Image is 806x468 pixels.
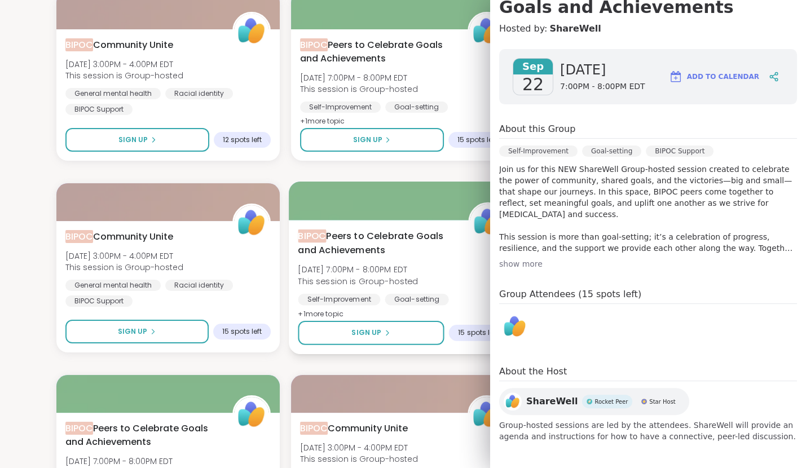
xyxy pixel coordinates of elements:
div: BIPOC Support [65,295,133,307]
button: Add to Calendar [664,63,764,90]
span: [DATE] 7:00PM - 8:00PM EDT [65,456,183,467]
span: Star Host [649,398,675,406]
h4: About the Host [499,365,797,381]
span: Community Unite [65,38,173,52]
div: Goal-setting [582,145,641,157]
div: Self-Improvement [499,145,578,157]
span: Community Unite [300,422,408,435]
span: [DATE] 3:00PM - 4:00PM EDT [300,442,418,453]
span: This session is Group-hosted [300,83,418,95]
span: Community Unite [65,230,173,244]
span: [DATE] [560,61,645,79]
span: ShareWell [526,395,578,408]
span: BIPOC [65,38,93,51]
span: 15 spots left [222,327,262,336]
img: Rocket Peer [587,399,592,404]
button: Sign Up [65,320,209,343]
span: BIPOC [65,230,93,243]
span: [DATE] 7:00PM - 8:00PM EDT [298,264,419,275]
img: ShareWell [234,205,269,240]
span: Add to Calendar [687,72,759,82]
span: Peers to Celebrate Goals and Achievements [65,422,220,449]
a: ShareWellShareWellRocket PeerRocket PeerStar HostStar Host [499,388,689,415]
div: BIPOC Support [65,104,133,115]
span: [DATE] 7:00PM - 8:00PM EDT [300,72,418,83]
span: Sign Up [118,135,148,145]
img: ShareWell [234,397,269,432]
span: 15 spots left [457,135,497,144]
img: ShareWell [234,14,269,48]
div: show more [499,258,797,270]
span: Sign Up [352,328,382,338]
span: 7:00PM - 8:00PM EDT [560,81,645,92]
span: BIPOC [298,229,327,242]
div: Goal-setting [385,101,448,113]
h4: About this Group [499,122,575,136]
h4: Hosted by: [499,22,797,36]
div: General mental health [65,280,161,291]
img: ShareWell [469,14,504,48]
div: General mental health [65,88,161,99]
span: Sign Up [353,135,382,145]
span: [DATE] 3:00PM - 4:00PM EDT [65,250,183,262]
span: BIPOC [300,422,328,435]
img: ShareWell [504,392,522,410]
a: ShareWell [499,311,531,342]
span: [DATE] 3:00PM - 4:00PM EDT [65,59,183,70]
img: ShareWell [469,397,504,432]
span: This session is Group-hosted [65,262,183,273]
span: BIPOC [300,38,328,51]
span: 15 spots left [459,328,499,337]
button: Sign Up [298,321,444,345]
span: 12 spots left [223,135,262,144]
div: Racial identity [165,88,233,99]
div: Goal-setting [385,294,449,305]
span: This session is Group-hosted [65,70,183,81]
div: Self-Improvement [300,101,381,113]
div: BIPOC Support [646,145,713,157]
span: BIPOC [65,422,93,435]
span: Peers to Celebrate Goals and Achievements [298,229,456,257]
img: ShareWell [470,204,506,240]
h4: Group Attendees (15 spots left) [499,288,797,304]
div: Self-Improvement [298,294,381,305]
span: Group-hosted sessions are led by the attendees. ShareWell will provide an agenda and instructions... [499,420,797,442]
img: Star Host [641,399,647,404]
a: ShareWell [549,22,601,36]
button: Sign Up [300,128,443,152]
span: This session is Group-hosted [300,453,418,465]
span: Sep [513,59,553,74]
span: Sign Up [118,326,147,337]
div: Racial identity [165,280,233,291]
span: This session is Group-hosted [298,275,419,286]
span: Rocket Peer [594,398,628,406]
img: ShareWell [501,312,529,341]
span: Peers to Celebrate Goals and Achievements [300,38,455,65]
button: Sign Up [65,128,209,152]
img: ShareWell Logomark [669,70,682,83]
p: Join us for this NEW ShareWell Group-hosted session created to celebrate the power of community, ... [499,164,797,254]
span: 22 [522,74,544,95]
